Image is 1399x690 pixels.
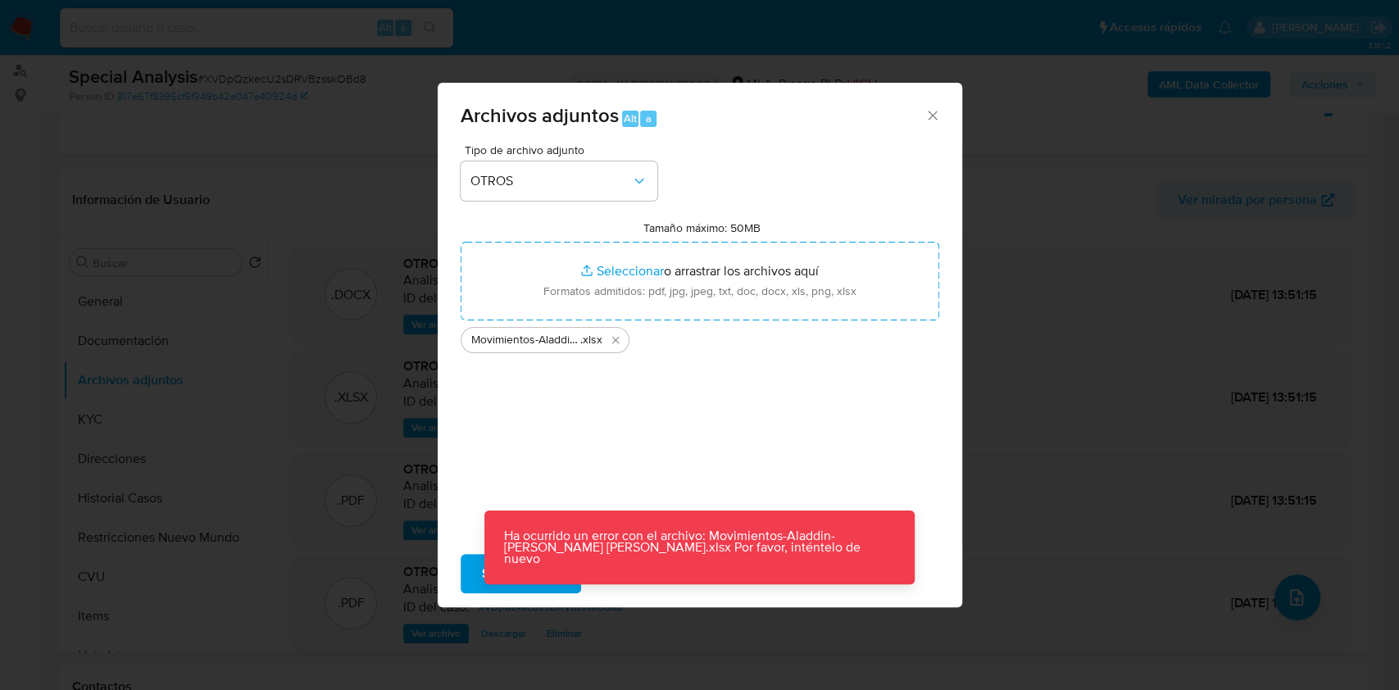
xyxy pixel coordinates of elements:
[461,320,939,353] ul: Archivos seleccionados
[461,101,619,129] span: Archivos adjuntos
[465,144,661,156] span: Tipo de archivo adjunto
[461,554,581,593] button: Subir archivo
[471,332,580,348] span: Movimientos-Aladdin- [PERSON_NAME] [PERSON_NAME]
[484,511,915,584] p: Ha ocurrido un error con el archivo: Movimientos-Aladdin- [PERSON_NAME] [PERSON_NAME].xlsx Por fa...
[606,330,625,350] button: Eliminar Movimientos-Aladdin- Gabriela Laura Gonzalez.xlsx
[643,220,761,235] label: Tamaño máximo: 50MB
[580,332,602,348] span: .xlsx
[609,556,662,592] span: Cancelar
[470,173,631,189] span: OTROS
[624,111,637,126] span: Alt
[924,107,939,122] button: Cerrar
[646,111,652,126] span: a
[461,161,657,201] button: OTROS
[482,556,560,592] span: Subir archivo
